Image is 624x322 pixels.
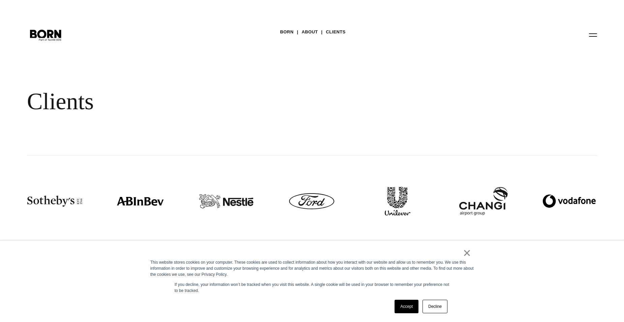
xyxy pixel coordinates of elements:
a: About [302,27,318,37]
a: Clients [326,27,345,37]
img: Ford [289,193,335,209]
p: If you decline, your information won’t be tracked when you visit this website. A single cookie wi... [175,282,449,294]
img: Sotheyby's [27,196,82,207]
a: Accept [395,300,418,313]
div: This website stores cookies on your computer. These cookies are used to collect information about... [150,259,474,277]
span: Clients [27,88,411,115]
a: Decline [423,300,447,313]
a: BORN [280,27,293,37]
img: Unilever [385,187,411,215]
img: Nestle [199,194,253,208]
img: Vodafone [543,195,596,208]
img: AbInBev [117,197,164,206]
a: × [463,250,471,256]
button: Open [585,28,601,42]
img: Changi [459,187,508,215]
